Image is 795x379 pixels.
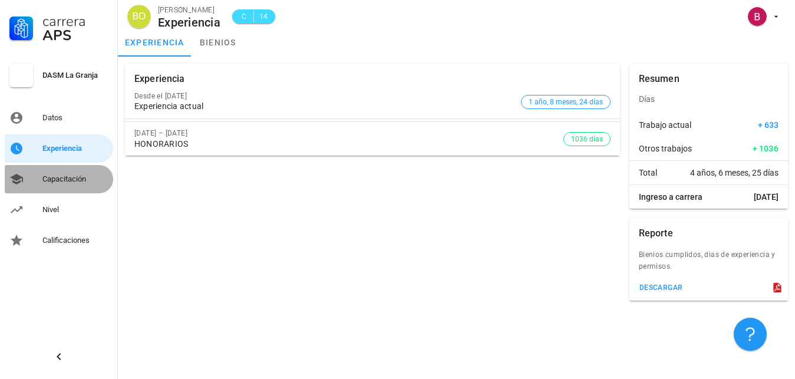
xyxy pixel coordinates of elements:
span: 1036 días [571,133,603,146]
a: experiencia [118,28,192,57]
span: Otros trabajos [639,143,692,154]
span: 1 año, 8 meses, 24 días [529,95,603,108]
a: Datos [5,104,113,132]
div: [DATE] – [DATE] [134,129,563,137]
div: Resumen [639,64,679,94]
span: + 1036 [753,143,779,154]
div: Carrera [42,14,108,28]
span: BO [132,5,146,28]
a: Capacitación [5,165,113,193]
div: Reporte [639,218,673,249]
a: bienios [192,28,245,57]
span: 4 años, 6 meses, 25 días [690,167,778,179]
div: descargar [639,284,683,292]
div: [PERSON_NAME] [158,4,220,16]
div: avatar [748,7,767,26]
div: avatar [127,5,151,28]
span: Total [639,167,657,179]
a: Experiencia [5,134,113,163]
button: descargar [634,279,688,296]
div: Datos [42,113,108,123]
div: Experiencia actual [134,101,516,111]
div: DASM La Granja [42,71,108,80]
a: Calificaciones [5,226,113,255]
div: HONORARIOS [134,139,563,149]
div: Bienios cumplidos, dias de experiencia y permisos. [629,249,788,279]
div: Capacitación [42,174,108,184]
div: Días [629,85,788,113]
div: Experiencia [42,144,108,153]
div: APS [42,28,108,42]
span: [DATE] [754,191,778,203]
a: Nivel [5,196,113,224]
span: Trabajo actual [639,119,691,131]
span: + 633 [758,119,778,131]
span: Ingreso a carrera [639,191,702,203]
div: Experiencia [134,64,185,94]
span: C [239,11,249,22]
div: Desde el [DATE] [134,92,516,100]
div: Nivel [42,205,108,215]
div: Calificaciones [42,236,108,245]
span: 14 [259,11,268,22]
div: Experiencia [158,16,220,29]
